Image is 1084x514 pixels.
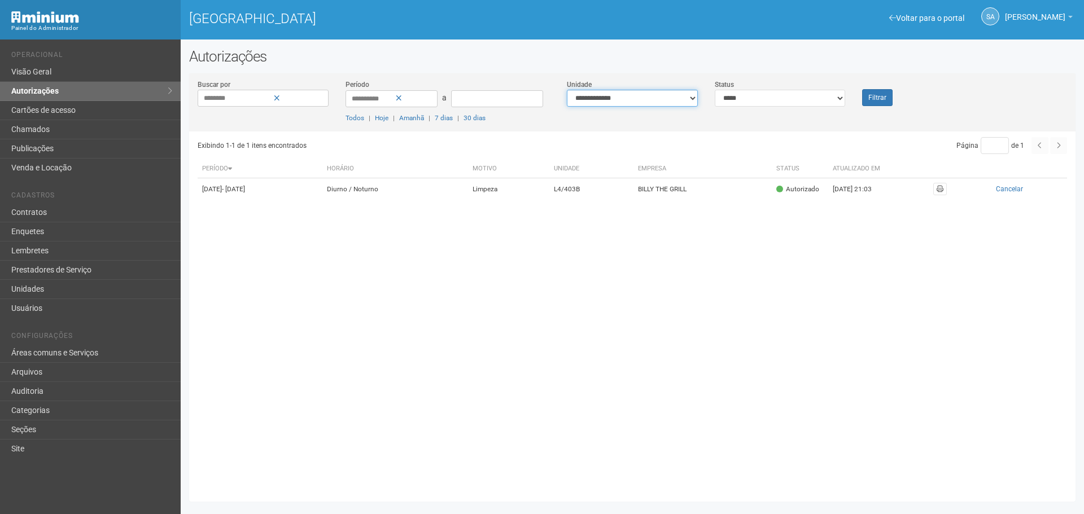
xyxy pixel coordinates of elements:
span: - [DATE] [222,185,245,193]
img: Minium [11,11,79,23]
td: [DATE] 21:03 [828,178,890,200]
span: Página de 1 [956,142,1024,150]
a: Hoje [375,114,388,122]
a: Todos [346,114,364,122]
td: Diurno / Noturno [322,178,467,200]
button: Cancelar [956,183,1063,195]
h2: Autorizações [189,48,1076,65]
td: Limpeza [468,178,549,200]
div: Exibindo 1-1 de 1 itens encontrados [198,137,629,154]
th: Empresa [633,160,772,178]
label: Período [346,80,369,90]
th: Motivo [468,160,549,178]
a: 7 dias [435,114,453,122]
span: a [442,93,447,102]
th: Unidade [549,160,633,178]
label: Unidade [567,80,592,90]
td: L4/403B [549,178,633,200]
li: Cadastros [11,191,172,203]
td: BILLY THE GRILL [633,178,772,200]
th: Horário [322,160,467,178]
td: [DATE] [198,178,322,200]
span: | [429,114,430,122]
button: Filtrar [862,89,893,106]
label: Status [715,80,734,90]
th: Atualizado em [828,160,890,178]
span: Silvio Anjos [1005,2,1065,21]
a: Amanhã [399,114,424,122]
a: 30 dias [464,114,486,122]
th: Período [198,160,322,178]
h1: [GEOGRAPHIC_DATA] [189,11,624,26]
a: [PERSON_NAME] [1005,14,1073,23]
div: Painel do Administrador [11,23,172,33]
div: Autorizado [776,184,819,194]
li: Configurações [11,332,172,344]
span: | [369,114,370,122]
th: Status [772,160,828,178]
a: Voltar para o portal [889,14,964,23]
span: | [457,114,459,122]
li: Operacional [11,51,172,63]
label: Buscar por [198,80,230,90]
a: SA [981,7,999,25]
span: | [393,114,395,122]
